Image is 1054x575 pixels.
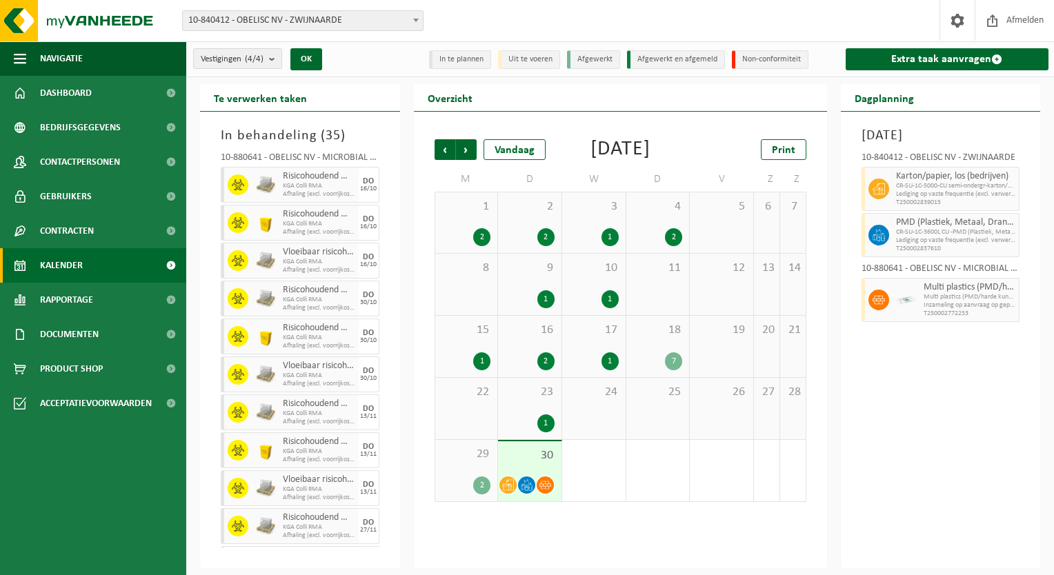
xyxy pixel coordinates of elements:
span: T250002839015 [896,199,1016,207]
button: OK [290,48,322,70]
span: Vestigingen [201,49,263,70]
h2: Dagplanning [841,84,928,111]
div: 2 [665,228,682,246]
span: Afhaling (excl. voorrijkost) - op vaste frequentie [283,266,355,274]
span: 10-840412 - OBELISC NV - ZWIJNAARDE [183,11,423,30]
div: 16/10 [360,261,377,268]
div: 13/11 [360,413,377,420]
span: KGA Colli RMA [283,485,355,494]
span: Afhaling (excl. voorrijkost) - op vaste frequentie [283,418,355,426]
div: DO [363,291,374,299]
div: 13/11 [360,451,377,458]
count: (4/4) [245,54,263,63]
li: In te plannen [429,50,491,69]
span: Afhaling (excl. voorrijkost) - op vaste frequentie [283,190,355,199]
button: Vestigingen(4/4) [193,48,282,69]
span: 26 [697,385,746,400]
span: KGA Colli RMA [283,523,355,532]
span: 20 [761,323,773,338]
span: 2 [505,199,555,214]
div: [DATE] [590,139,650,160]
span: 35 [326,129,341,143]
span: Afhaling (excl. voorrijkost) - op vaste frequentie [283,228,355,236]
span: 8 [442,261,491,276]
div: DO [363,367,374,375]
div: 16/10 [360,185,377,192]
span: Dashboard [40,76,92,110]
span: 21 [787,323,799,338]
span: Contracten [40,214,94,248]
div: DO [363,443,374,451]
div: 30/10 [360,375,377,382]
span: Afhaling (excl. voorrijkost) - op vaste frequentie [283,494,355,502]
span: 23 [505,385,555,400]
img: LP-SB-00050-HPE-22 [255,326,276,347]
span: Afhaling (excl. voorrijkost) - op vaste frequentie [283,304,355,312]
div: DO [363,481,374,489]
span: 10 [569,261,619,276]
span: Risicohoudend medisch afval [283,209,355,220]
span: Risicohoudend medisch afval [283,285,355,296]
img: LP-PA-00000-WDN-11 [255,288,276,309]
span: 3 [569,199,619,214]
span: T250002772253 [924,310,1016,318]
span: Risicohoudend medisch afval [283,323,355,334]
img: LP-SB-00050-HPE-22 [255,212,276,233]
span: Vorige [435,139,455,160]
span: KGA Colli RMA [283,334,355,342]
div: 1 [537,290,555,308]
li: Afgewerkt [567,50,620,69]
div: DO [363,177,374,185]
a: Extra taak aanvragen [846,48,1049,70]
span: Navigatie [40,41,83,76]
span: 11 [633,261,683,276]
span: 24 [569,385,619,400]
h2: Overzicht [414,84,486,111]
span: Rapportage [40,283,93,317]
span: Lediging op vaste frequentie (excl. verwerking) [896,236,1016,245]
span: Documenten [40,317,99,352]
div: 1 [601,228,619,246]
span: Bedrijfsgegevens [40,110,121,145]
span: CR-SU-1C-5000-CU semi-ondergr-karton/papier, los (bedrijven) [896,182,1016,190]
span: CR-SU-1C-3600L CU -PMD (Plastiek, Metaal, Drankkartons) [896,228,1016,236]
span: Kalender [40,248,83,283]
span: Risicohoudend medisch afval [283,399,355,410]
img: LP-PA-00000-WDN-11 [255,478,276,498]
span: 15 [442,323,491,338]
div: DO [363,405,374,413]
h2: Te verwerken taken [200,84,321,111]
span: Afhaling (excl. voorrijkost) - op vaste frequentie [283,342,355,350]
div: DO [363,329,374,337]
span: 5 [697,199,746,214]
span: 7 [787,199,799,214]
span: Acceptatievoorwaarden [40,386,152,421]
td: W [562,167,626,192]
div: 27/11 [360,527,377,534]
div: DO [363,518,374,527]
td: V [690,167,754,192]
span: 18 [633,323,683,338]
td: Z [780,167,806,192]
span: Product Shop [40,352,103,386]
div: 1 [601,290,619,308]
h3: [DATE] [862,125,1020,146]
span: Vloeibaar risicohoudend medisch afval [283,474,355,485]
span: Lediging op vaste frequentie (excl. verwerking) [896,190,1016,199]
span: Karton/papier, los (bedrijven) [896,171,1016,182]
div: 10-880641 - OBELISC NV - MICROBIAL RESOURCE MANAGEMENT TECHNOLOGIES NV - ZWIJNAARDE [862,264,1020,278]
div: 30/10 [360,299,377,306]
span: 9 [505,261,555,276]
div: 2 [537,352,555,370]
span: Afhaling (excl. voorrijkost) - op vaste frequentie [283,456,355,464]
div: 1 [473,352,490,370]
span: Contactpersonen [40,145,120,179]
td: Z [754,167,780,192]
div: 2 [473,476,490,494]
span: KGA Colli RMA [283,410,355,418]
span: KGA Colli RMA [283,372,355,380]
span: KGA Colli RMA [283,296,355,304]
span: PMD (Plastiek, Metaal, Drankkartons) (bedrijven) [896,217,1016,228]
span: 12 [697,261,746,276]
div: 10-840412 - OBELISC NV - ZWIJNAARDE [862,153,1020,167]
